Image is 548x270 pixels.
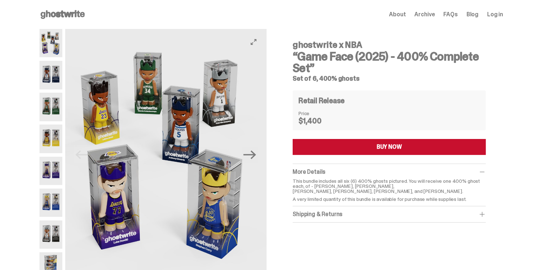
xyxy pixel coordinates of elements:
img: NBA-400-HG-Luka.png [39,157,62,185]
a: Archive [414,12,435,17]
span: More Details [293,168,325,176]
p: A very limited quantity of this bundle is available for purchase while supplies last. [293,197,486,202]
div: Shipping & Returns [293,211,486,218]
button: View full-screen [249,38,258,46]
img: NBA-400-HG-Steph.png [39,189,62,217]
a: Log in [487,12,503,17]
img: NBA-400-HG-Ant.png [39,61,62,89]
dt: Price [298,111,335,116]
h3: “Game Face (2025) - 400% Complete Set” [293,51,486,74]
h4: ghostwrite x NBA [293,41,486,49]
p: This bundle includes all six (6) 400% ghosts pictured. You will receive one 400% ghost each, of -... [293,178,486,194]
div: BUY NOW [377,144,402,150]
img: NBA-400-HG%20Bron.png [39,125,62,153]
a: FAQs [443,12,457,17]
img: NBA-400-HG-Wemby.png [39,220,62,249]
button: Next [242,147,258,163]
img: NBA-400-HG-Giannis.png [39,93,62,121]
img: NBA-400-HG-Main.png [39,29,62,57]
a: About [389,12,406,17]
dd: $1,400 [298,117,335,125]
a: Blog [467,12,478,17]
h5: Set of 6, 400% ghosts [293,75,486,82]
button: BUY NOW [293,139,486,155]
h4: Retail Release [298,97,344,104]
